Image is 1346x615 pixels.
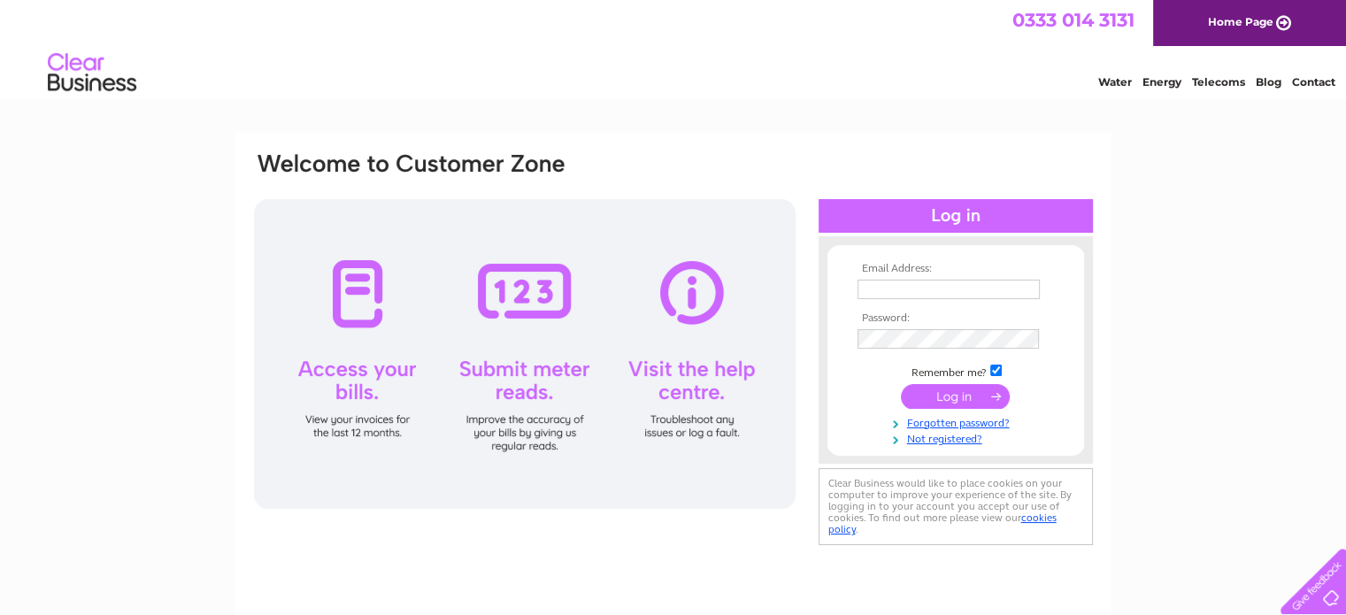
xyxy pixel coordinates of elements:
a: 0333 014 3131 [1012,9,1134,31]
a: cookies policy [828,511,1057,535]
td: Remember me? [853,362,1058,380]
input: Submit [901,384,1010,409]
th: Password: [853,312,1058,325]
a: Water [1098,75,1132,88]
img: logo.png [47,46,137,100]
a: Energy [1142,75,1181,88]
div: Clear Business is a trading name of Verastar Limited (registered in [GEOGRAPHIC_DATA] No. 3667643... [256,10,1092,86]
div: Clear Business would like to place cookies on your computer to improve your experience of the sit... [819,468,1093,545]
a: Forgotten password? [858,413,1058,430]
a: Telecoms [1192,75,1245,88]
th: Email Address: [853,263,1058,275]
a: Blog [1256,75,1281,88]
a: Contact [1292,75,1335,88]
a: Not registered? [858,429,1058,446]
